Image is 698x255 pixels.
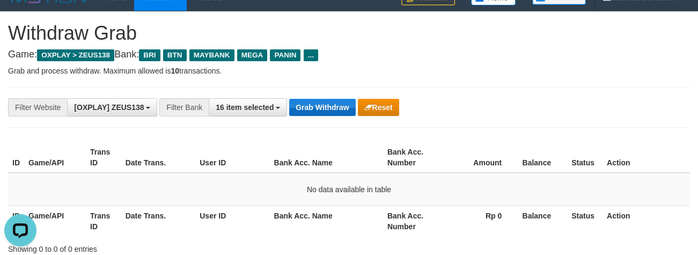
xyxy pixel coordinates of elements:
div: Filter Website [8,98,67,116]
p: Grab and process withdraw. Maximum allowed is transactions. [8,65,690,76]
button: Open LiveChat chat widget [4,4,36,37]
th: Trans ID [86,206,121,236]
th: Bank Acc. Name [270,206,383,236]
th: Bank Acc. Name [270,142,383,173]
th: Game/API [24,206,86,236]
span: [OXPLAY] ZEUS138 [74,103,144,112]
span: PANIN [270,49,300,61]
span: OXPLAY > ZEUS138 [37,49,114,61]
button: 16 item selected [209,98,287,116]
span: 16 item selected [216,103,274,112]
h1: Withdraw Grab [8,23,690,44]
span: BTN [163,49,187,61]
h4: Game: Bank: [8,49,690,60]
span: ... [304,49,318,61]
th: Rp 0 [445,206,518,236]
th: Status [567,206,603,236]
div: Filter Bank [159,98,209,116]
button: Grab Withdraw [289,99,355,116]
td: No data available in table [8,173,690,206]
th: Date Trans. [121,206,196,236]
th: Game/API [24,142,86,173]
th: Action [603,142,690,173]
button: [OXPLAY] ZEUS138 [67,98,157,116]
th: Balance [518,206,567,236]
th: Amount [445,142,518,173]
th: Action [603,206,690,236]
span: MAYBANK [189,49,234,61]
span: MEGA [237,49,268,61]
th: User ID [195,142,269,173]
div: Showing 0 to 0 of 0 entries [8,239,283,254]
th: Bank Acc. Number [383,142,445,173]
th: ID [8,206,24,236]
strong: 10 [171,67,179,75]
th: Balance [518,142,567,173]
th: Bank Acc. Number [383,206,445,236]
th: Status [567,142,603,173]
th: Trans ID [86,142,121,173]
th: ID [8,142,24,173]
th: Date Trans. [121,142,196,173]
th: User ID [195,206,269,236]
span: BRI [139,49,160,61]
button: Reset [358,99,399,116]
